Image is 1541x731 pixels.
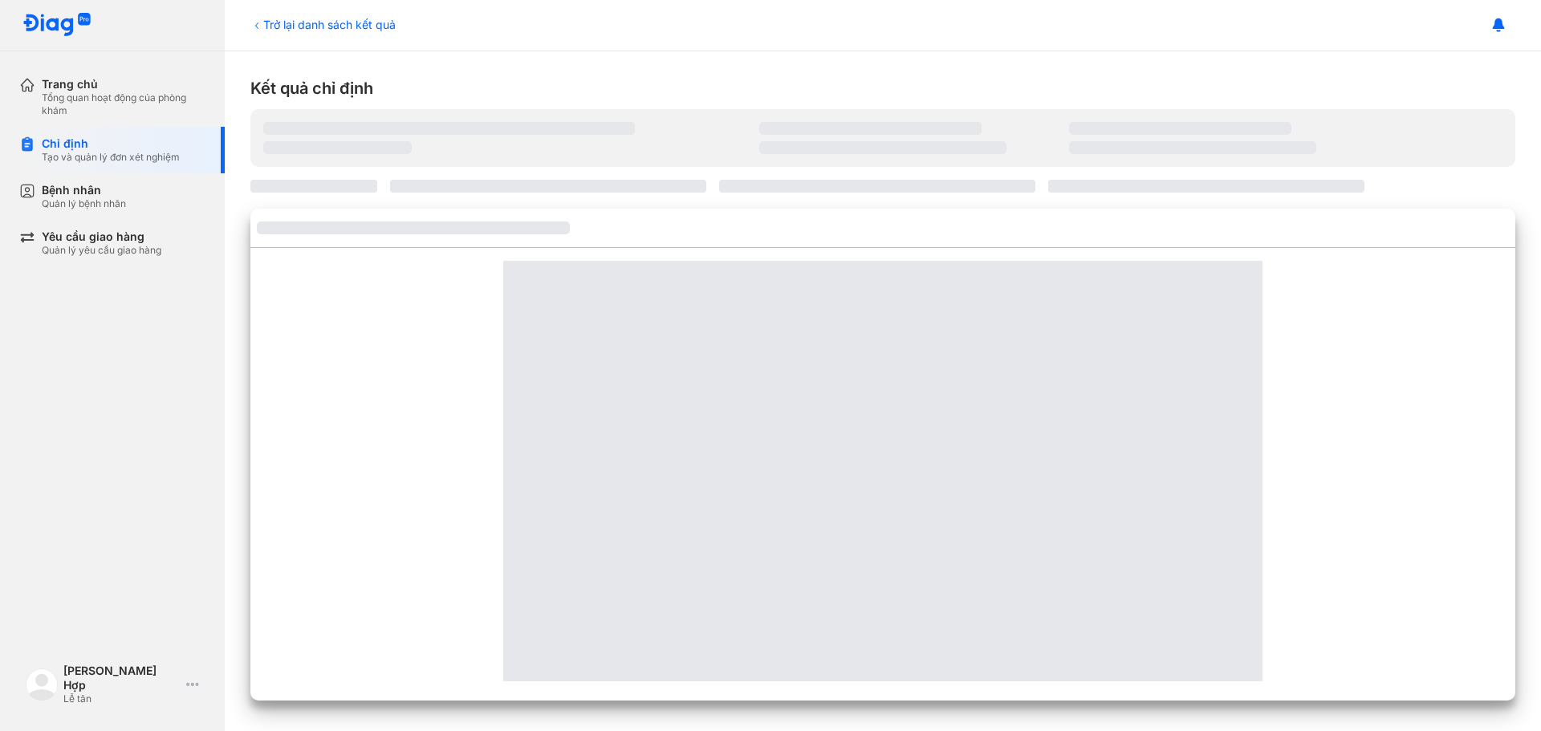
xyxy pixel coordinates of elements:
div: Lễ tân [63,692,180,705]
div: Trở lại danh sách kết quả [250,16,396,33]
div: Bệnh nhân [42,183,126,197]
div: Chỉ định [42,136,180,151]
img: logo [26,668,58,701]
div: Kết quả chỉ định [250,77,1515,99]
img: logo [22,13,91,38]
div: [PERSON_NAME] Hợp [63,664,180,692]
div: Tổng quan hoạt động của phòng khám [42,91,205,117]
div: Trang chủ [42,77,205,91]
div: Tạo và quản lý đơn xét nghiệm [42,151,180,164]
div: Yêu cầu giao hàng [42,229,161,244]
div: Quản lý bệnh nhân [42,197,126,210]
div: Quản lý yêu cầu giao hàng [42,244,161,257]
